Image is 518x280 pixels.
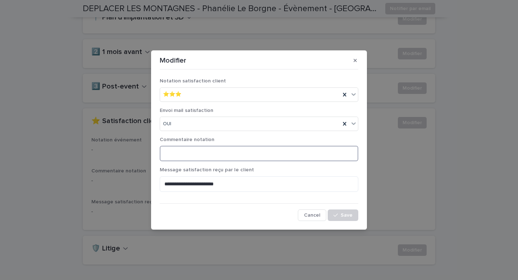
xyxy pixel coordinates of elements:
span: Save [341,213,353,218]
span: Notation satisfaction client [160,78,226,83]
button: Save [328,209,358,221]
span: Envoi mail satisfaction [160,108,213,113]
span: Cancel [304,213,320,218]
span: OUI [163,120,171,128]
button: Cancel [298,209,326,221]
span: ⭐️⭐️⭐️ [163,91,181,98]
p: Modifier [160,56,186,65]
span: Message satisfaction reçu par le client [160,167,254,172]
span: Commentaire notation [160,137,214,142]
